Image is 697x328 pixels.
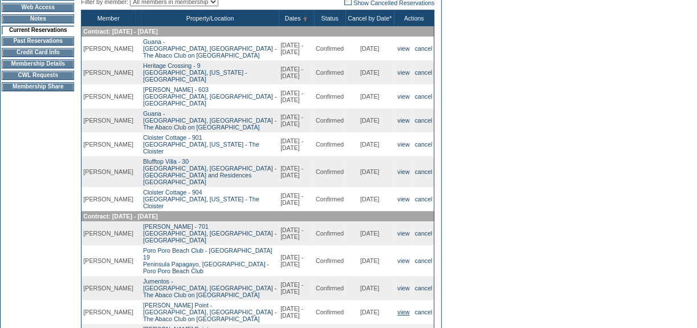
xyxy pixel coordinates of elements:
a: cancel [415,196,433,203]
a: cancel [415,285,433,291]
td: Confirmed [314,156,345,187]
a: [PERSON_NAME] - 603[GEOGRAPHIC_DATA], [GEOGRAPHIC_DATA] - [GEOGRAPHIC_DATA] [143,86,276,107]
td: Confirmed [314,276,345,300]
a: cancel [415,168,433,175]
td: [PERSON_NAME] [81,37,135,60]
a: view [397,196,409,203]
span: Contract: [DATE] - [DATE] [83,28,157,35]
a: Guana -[GEOGRAPHIC_DATA], [GEOGRAPHIC_DATA] - The Abaco Club on [GEOGRAPHIC_DATA] [143,110,276,131]
a: view [397,168,409,175]
td: [DATE] - [DATE] [279,156,314,187]
td: [DATE] - [DATE] [279,84,314,108]
td: [PERSON_NAME] [81,276,135,300]
td: Confirmed [314,300,345,324]
td: Confirmed [314,60,345,84]
a: cancel [415,69,433,76]
td: [PERSON_NAME] [81,132,135,156]
a: view [397,117,409,124]
a: cancel [415,93,433,100]
a: view [397,45,409,52]
td: [DATE] - [DATE] [279,187,314,211]
td: [DATE] [345,156,394,187]
td: [DATE] [345,60,394,84]
td: [DATE] - [DATE] [279,245,314,276]
a: cancel [415,257,433,264]
td: Confirmed [314,108,345,132]
a: [PERSON_NAME] Point -[GEOGRAPHIC_DATA], [GEOGRAPHIC_DATA] - The Abaco Club on [GEOGRAPHIC_DATA] [143,302,276,322]
td: CWL Requests [2,71,74,80]
td: [DATE] [345,245,394,276]
td: [DATE] - [DATE] [279,108,314,132]
td: [PERSON_NAME] [81,84,135,108]
a: view [397,257,409,264]
td: [PERSON_NAME] [81,108,135,132]
a: view [397,141,409,148]
a: view [397,230,409,237]
td: Membership Share [2,82,74,91]
td: Confirmed [314,132,345,156]
td: [DATE] [345,221,394,245]
td: [PERSON_NAME] [81,221,135,245]
td: [DATE] [345,84,394,108]
a: view [397,285,409,291]
th: Actions [394,10,434,27]
td: Past Reservations [2,37,74,46]
td: [PERSON_NAME] [81,300,135,324]
a: Heritage Crossing - 9[GEOGRAPHIC_DATA], [US_STATE] - [GEOGRAPHIC_DATA] [143,62,247,83]
td: [DATE] [345,37,394,60]
td: Confirmed [314,245,345,276]
a: cancel [415,309,433,315]
a: cancel [415,117,433,124]
td: Web Access [2,3,74,12]
td: [PERSON_NAME] [81,245,135,276]
a: cancel [415,230,433,237]
a: view [397,69,409,76]
td: Confirmed [314,84,345,108]
td: [DATE] [345,300,394,324]
a: Guana -[GEOGRAPHIC_DATA], [GEOGRAPHIC_DATA] - The Abaco Club on [GEOGRAPHIC_DATA] [143,38,276,59]
a: Cancel by Date* [348,15,392,22]
td: Current Reservations [2,26,74,34]
a: view [397,309,409,315]
td: [DATE] [345,187,394,211]
a: Poro Poro Beach Club - [GEOGRAPHIC_DATA] 19Peninsula Papagayo, [GEOGRAPHIC_DATA] - Poro Poro Beac... [143,247,272,274]
img: Ascending [300,17,308,21]
a: Dates [285,15,301,22]
td: [PERSON_NAME] [81,60,135,84]
a: Blufftop Villa - 30[GEOGRAPHIC_DATA], [GEOGRAPHIC_DATA] - [GEOGRAPHIC_DATA] and Residences [GEOGR... [143,158,276,185]
td: [DATE] - [DATE] [279,37,314,60]
td: Confirmed [314,221,345,245]
td: [DATE] - [DATE] [279,300,314,324]
a: Member [97,15,120,22]
td: [DATE] - [DATE] [279,60,314,84]
td: Membership Details [2,59,74,68]
td: [DATE] - [DATE] [279,221,314,245]
td: Confirmed [314,37,345,60]
a: cancel [415,45,433,52]
a: cancel [415,141,433,148]
a: Cloister Cottage - 901[GEOGRAPHIC_DATA], [US_STATE] - The Cloister [143,134,259,155]
td: [PERSON_NAME] [81,187,135,211]
a: Cloister Cottage - 904[GEOGRAPHIC_DATA], [US_STATE] - The Cloister [143,189,259,209]
td: [DATE] - [DATE] [279,276,314,300]
a: Jumentos -[GEOGRAPHIC_DATA], [GEOGRAPHIC_DATA] - The Abaco Club on [GEOGRAPHIC_DATA] [143,278,276,298]
a: [PERSON_NAME] - 701[GEOGRAPHIC_DATA], [GEOGRAPHIC_DATA] - [GEOGRAPHIC_DATA] [143,223,276,244]
td: [DATE] - [DATE] [279,132,314,156]
td: [DATE] [345,132,394,156]
td: [PERSON_NAME] [81,156,135,187]
a: Property/Location [186,15,234,22]
td: Credit Card Info [2,48,74,57]
span: Contract: [DATE] - [DATE] [83,213,157,220]
td: [DATE] [345,108,394,132]
td: Notes [2,14,74,23]
td: [DATE] [345,276,394,300]
a: Status [321,15,338,22]
td: Confirmed [314,187,345,211]
a: view [397,93,409,100]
